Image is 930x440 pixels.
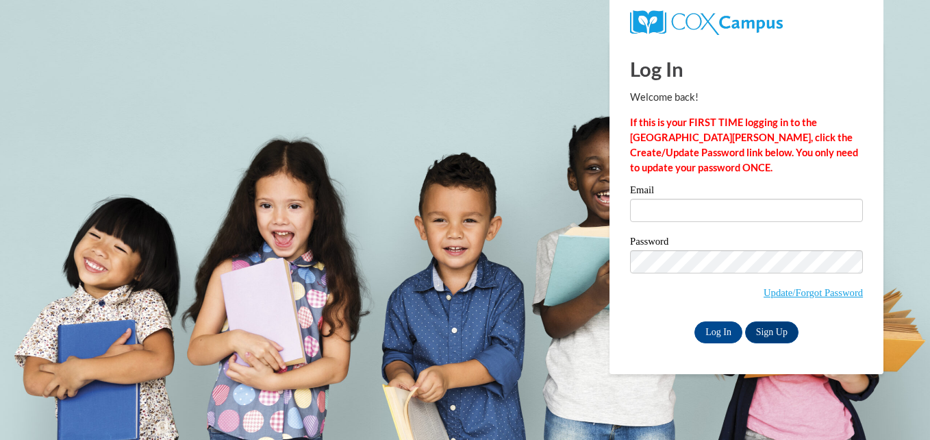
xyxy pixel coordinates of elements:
[745,321,799,343] a: Sign Up
[630,236,863,250] label: Password
[630,16,783,27] a: COX Campus
[630,185,863,199] label: Email
[630,117,858,173] strong: If this is your FIRST TIME logging in to the [GEOGRAPHIC_DATA][PERSON_NAME], click the Create/Upd...
[764,287,863,298] a: Update/Forgot Password
[630,10,783,35] img: COX Campus
[630,55,863,83] h1: Log In
[630,90,863,105] p: Welcome back!
[694,321,742,343] input: Log In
